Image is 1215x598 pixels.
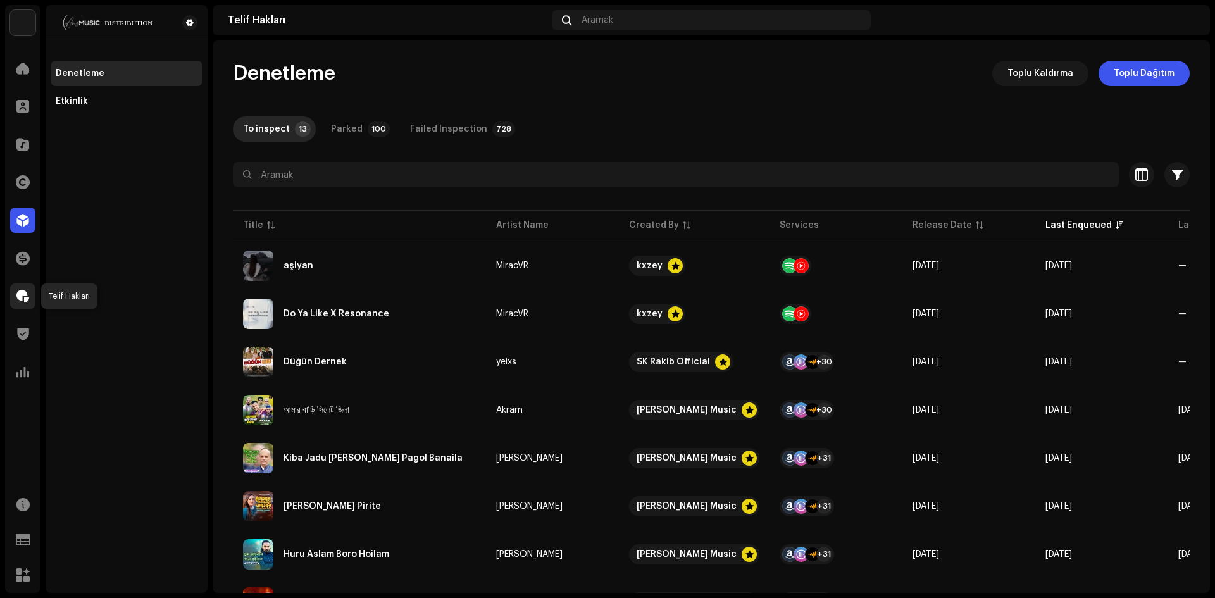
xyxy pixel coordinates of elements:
[629,400,759,420] span: Syed Dulal Music
[637,544,737,564] div: [PERSON_NAME] Music
[243,299,273,329] img: bb6021d1-eb42-44a4-9c41-4555bc5e0b5e
[1178,309,1187,318] span: —
[496,261,528,270] div: MiracVR
[629,496,759,516] span: Syed Dulal Music
[1045,219,1112,232] div: Last Enqueued
[1178,502,1205,511] span: Jan 30, 2024
[10,10,35,35] img: bb356b9b-6e90-403f-adc8-c282c7c2e227
[51,61,202,86] re-m-nav-item: Denetleme
[913,502,939,511] span: Jan 30, 2024
[1114,69,1174,78] font: Toplu Dağıtım
[913,550,939,559] span: Jun 18, 2024
[243,219,263,232] div: Title
[496,261,609,270] span: MiracVR
[233,162,1119,187] input: Aramak
[331,116,363,142] div: Parked
[1178,454,1205,463] span: Jan 31, 2025
[228,15,285,25] font: Telif Hakları
[492,121,515,137] p-badge: 728
[1045,261,1072,270] span: Oct 10, 2025
[629,256,759,276] span: kxzey
[243,347,273,377] img: 723a1f07-f5af-4cc0-ac38-36ad9002f9d6
[243,539,273,570] img: 21e16f0b-c724-42ed-8ba7-90789a680135
[283,261,313,270] div: aşiyan
[56,15,162,30] img: 68a4b677-ce15-481d-9fcd-ad75b8f38328
[368,121,390,137] p-badge: 100
[629,352,759,372] span: SK Rakib Official
[629,304,759,324] span: kxzey
[1174,10,1195,30] img: d2dfa519-7ee0-40c3-937f-a0ec5b610b05
[1178,406,1205,414] span: Jun 26, 2025
[1045,550,1072,559] span: Sep 22, 2025
[637,496,737,516] div: [PERSON_NAME] Music
[283,550,389,559] div: Huru Aslam Boro Hoilam
[233,63,335,84] font: Denetleme
[496,406,523,414] div: Akram
[816,354,832,370] div: +30
[1045,358,1072,366] span: Oct 9, 2025
[637,256,663,276] div: kxzey
[496,550,609,559] span: Pagol Hasan
[295,121,311,137] p-badge: 13
[243,443,273,473] img: 62ad67e7-366b-4c37-af38-80489d7138a3
[1178,261,1187,270] span: —
[913,358,939,366] span: Jul 26, 2024
[629,219,679,232] div: Created By
[1045,454,1072,463] span: Sep 23, 2025
[816,499,832,514] div: +31
[496,358,516,366] div: yeixs
[913,406,939,414] span: Jun 19, 2025
[56,97,88,106] font: Etkinlik
[283,502,381,511] div: Tomar Pirite
[56,68,104,78] div: Denetleme
[243,251,273,281] img: 9da4ea2e-1dc0-46de-b8a8-bf52b72511a1
[51,89,202,114] re-m-nav-item: Etkinlik
[243,491,273,521] img: af3cf137-0b35-47b2-8eae-4b04c8f64122
[816,451,832,466] div: +31
[283,454,463,463] div: Kiba Jadu Montro Bole Pagol Banaila
[496,309,609,318] span: MiracVR
[816,547,832,562] div: +31
[1045,406,1072,414] span: Sep 24, 2025
[243,395,273,425] img: 35646caf-c055-4828-8363-6ed842122185
[1178,550,1205,559] span: Jun 18, 2024
[1007,69,1073,78] font: Toplu Kaldırma
[582,16,613,25] font: Aramak
[56,69,104,78] font: Denetleme
[56,96,88,106] div: Etkinlik
[992,61,1088,86] button: Toplu Kaldırma
[243,116,290,142] div: To inspect
[913,454,939,463] span: Jun 22, 2024
[913,309,939,318] span: Jan 1, 2000
[496,358,609,366] span: yeixs
[496,502,609,511] span: Sultana Yeasmin Laila
[496,309,528,318] div: MiracVR
[496,550,563,559] div: [PERSON_NAME]
[913,219,972,232] div: Release Date
[629,544,759,564] span: Syed Dulal Music
[283,309,389,318] div: Do Ya Like X Resonance
[496,454,609,463] span: Syed Dulal
[637,448,737,468] div: [PERSON_NAME] Music
[1099,61,1190,86] button: Toplu Dağıtım
[629,448,759,468] span: Syed Dulal Music
[410,116,487,142] div: Failed Inspection
[913,261,939,270] span: Oct 9, 2025
[496,454,563,463] div: [PERSON_NAME]
[1045,502,1072,511] span: Sep 23, 2025
[637,352,710,372] div: SK Rakib Official
[496,502,563,511] div: [PERSON_NAME]
[637,400,737,420] div: [PERSON_NAME] Music
[283,358,347,366] div: Düğün Dernek
[637,304,663,324] div: kxzey
[1178,358,1187,366] span: —
[816,402,832,418] div: +30
[1045,309,1072,318] span: Oct 10, 2025
[496,406,609,414] span: Akram
[283,406,349,414] div: আমার বাড়ি সিলেট জিলা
